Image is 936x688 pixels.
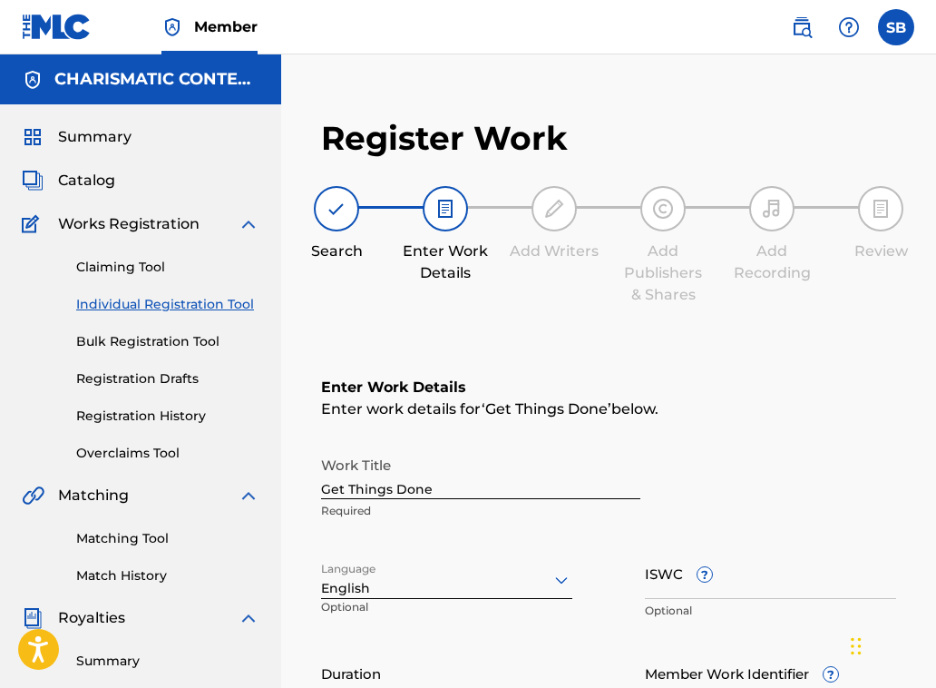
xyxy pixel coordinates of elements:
[845,601,936,688] iframe: Chat Widget
[76,369,259,388] a: Registration Drafts
[697,567,712,582] span: ?
[543,198,565,220] img: step indicator icon for Add Writers
[838,16,860,38] img: help
[22,14,92,40] img: MLC Logo
[824,667,838,682] span: ?
[76,529,259,548] a: Matching Tool
[22,213,45,235] img: Works Registration
[291,241,382,262] div: Search
[22,126,44,148] img: Summary
[76,566,259,585] a: Match History
[238,485,259,506] img: expand
[22,170,44,192] img: Catalog
[509,241,600,262] div: Add Writers
[238,213,259,235] img: expand
[835,241,926,262] div: Review
[761,198,783,220] img: step indicator icon for Add Recording
[321,599,419,629] p: Optional
[58,607,125,629] span: Royalties
[321,118,568,159] h2: Register Work
[784,9,820,45] a: Public Search
[482,400,611,418] span: Get Things Done
[851,619,862,673] div: Drag
[76,295,259,314] a: Individual Registration Tool
[238,607,259,629] img: expand
[791,16,813,38] img: search
[618,241,708,306] div: Add Publishers & Shares
[885,433,936,579] iframe: Resource Center
[400,241,491,284] div: Enter Work Details
[58,126,132,148] span: Summary
[76,652,259,671] a: Summary
[194,16,258,37] span: Member
[321,377,896,398] h6: Enter Work Details
[22,170,115,192] a: CatalogCatalog
[321,503,640,519] p: Required
[434,198,456,220] img: step indicator icon for Enter Work Details
[726,241,817,284] div: Add Recording
[870,198,892,220] img: step indicator icon for Review
[76,332,259,351] a: Bulk Registration Tool
[22,607,44,629] img: Royalties
[58,170,115,192] span: Catalog
[76,444,259,463] a: Overclaims Tool
[326,198,347,220] img: step indicator icon for Search
[878,9,914,45] div: User Menu
[58,213,200,235] span: Works Registration
[58,485,129,506] span: Matching
[161,16,183,38] img: Top Rightsholder
[22,69,44,91] img: Accounts
[76,407,259,426] a: Registration History
[652,198,674,220] img: step indicator icon for Add Publishers & Shares
[485,400,608,418] span: Get Things Done
[611,400,658,418] span: below.
[22,126,132,148] a: SummarySummary
[54,69,259,90] h5: CHARISMATIC CONTENT PUBLISHING
[321,400,482,418] span: Enter work details for
[831,9,867,45] div: Help
[76,258,259,277] a: Claiming Tool
[22,485,44,506] img: Matching
[645,603,896,619] p: Optional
